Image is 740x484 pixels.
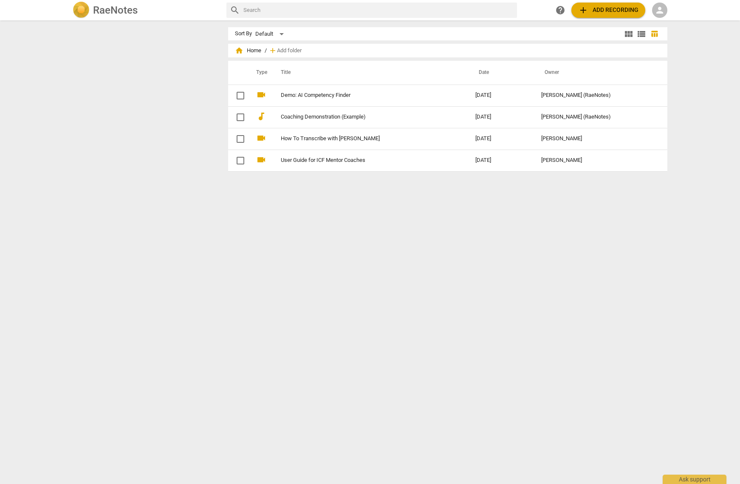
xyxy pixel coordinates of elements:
[663,475,726,484] div: Ask support
[469,106,534,128] td: [DATE]
[469,85,534,106] td: [DATE]
[230,5,240,15] span: search
[541,157,652,164] div: [PERSON_NAME]
[249,61,271,85] th: Type
[93,4,138,16] h2: RaeNotes
[277,48,302,54] span: Add folder
[235,31,252,37] div: Sort By
[635,28,648,40] button: List view
[256,90,266,100] span: videocam
[469,150,534,171] td: [DATE]
[469,128,534,150] td: [DATE]
[268,46,277,55] span: add
[578,5,638,15] span: Add recording
[235,46,243,55] span: home
[243,3,514,17] input: Search
[624,29,634,39] span: view_module
[655,5,665,15] span: person
[256,111,266,122] span: audiotrack
[281,114,445,120] a: Coaching Demonstration (Example)
[571,3,645,18] button: Upload
[73,2,90,19] img: Logo
[541,114,652,120] div: [PERSON_NAME] (RaeNotes)
[255,27,287,41] div: Default
[541,136,652,142] div: [PERSON_NAME]
[555,5,565,15] span: help
[469,61,534,85] th: Date
[650,30,658,38] span: table_chart
[622,28,635,40] button: Tile view
[534,61,658,85] th: Owner
[541,92,652,99] div: [PERSON_NAME] (RaeNotes)
[281,92,445,99] a: Demo: AI Competency Finder
[235,46,261,55] span: Home
[265,48,267,54] span: /
[281,136,445,142] a: How To Transcribe with [PERSON_NAME]
[648,28,661,40] button: Table view
[73,2,220,19] a: LogoRaeNotes
[553,3,568,18] a: Help
[636,29,647,39] span: view_list
[256,133,266,143] span: videocam
[256,155,266,165] span: videocam
[271,61,469,85] th: Title
[281,157,445,164] a: User Guide for ICF Mentor Coaches
[578,5,588,15] span: add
